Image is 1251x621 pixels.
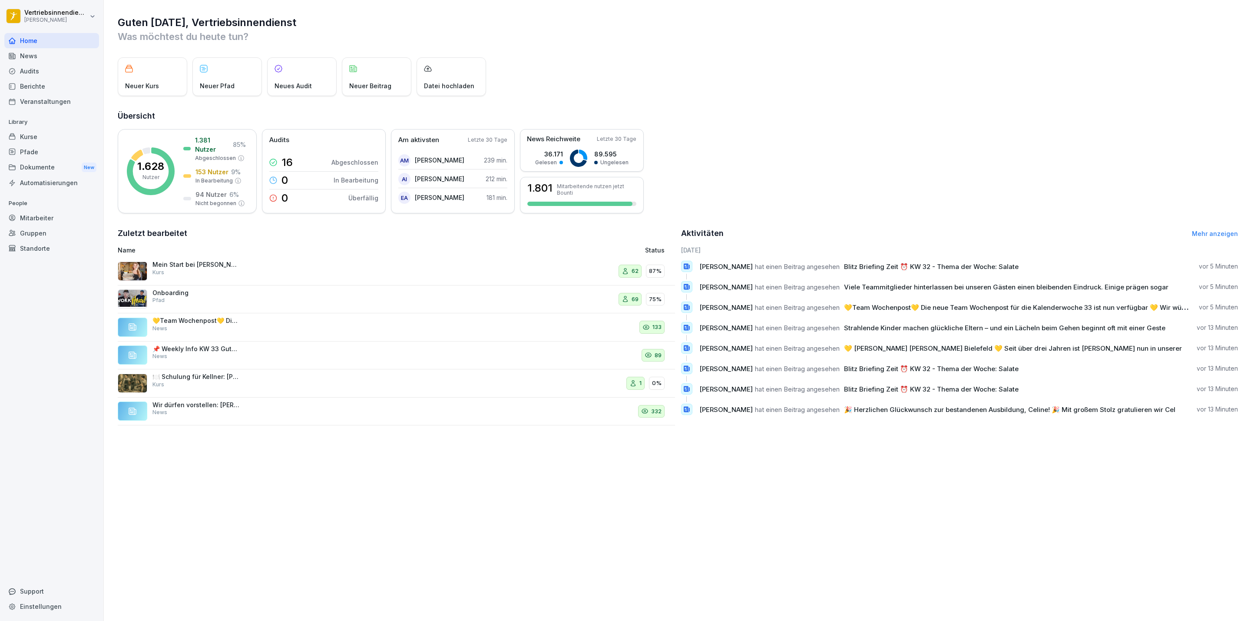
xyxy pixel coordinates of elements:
p: Überfällig [348,193,378,203]
h3: 1.801 [527,183,553,193]
a: DokumenteNew [4,159,99,176]
p: vor 13 Minuten [1197,405,1238,414]
img: xsq6pif1bkyf9agazq77nwco.png [118,289,147,309]
div: Gruppen [4,226,99,241]
a: Automatisierungen [4,175,99,190]
span: 💛 [PERSON_NAME] [PERSON_NAME] Bielefeld 💛 Seit über drei Jahren ist [PERSON_NAME] nun in unserer [844,344,1182,352]
p: 0 [281,193,288,203]
p: In Bearbeitung [195,177,233,185]
a: Audits [4,63,99,79]
img: aaay8cu0h1hwaqqp9269xjan.png [118,262,147,281]
span: 🎉 Herzlichen Glückwunsch zur bestandenen Ausbildung, Celine! 🎉 Mit großem Stolz gratulieren wir Cel [844,405,1175,414]
p: 181 min. [486,193,507,202]
a: Mein Start bei [PERSON_NAME] - PersonalfragebogenKurs6287% [118,257,675,286]
p: 75% [649,295,662,304]
p: [PERSON_NAME] [415,174,464,183]
p: Letzte 30 Tage [468,136,507,144]
p: 0 [281,175,288,186]
p: 📌 Weekly Info KW 33 Guten [DATE] Zusammen 💛 wir wünschen Euch einen guten Start in die neue Woche... [152,345,239,353]
a: Berichte [4,79,99,94]
a: Einstellungen [4,599,99,614]
p: Kurs [152,269,164,276]
p: 239 min. [484,156,507,165]
span: [PERSON_NAME] [699,405,753,414]
p: 62 [632,267,639,276]
p: vor 13 Minuten [1197,364,1238,373]
a: Pfade [4,144,99,159]
span: hat einen Beitrag angesehen [755,303,840,312]
p: Wir dürfen vorstellen: [PERSON_NAME], unseren Junior Area Manager im Süden 😊. Mit [PERSON_NAME], ... [152,401,239,409]
p: 133 [652,323,662,332]
a: Kurse [4,129,99,144]
p: News [152,408,167,416]
div: Support [4,584,99,599]
span: hat einen Beitrag angesehen [755,365,840,373]
span: hat einen Beitrag angesehen [755,324,840,332]
p: Neuer Kurs [125,81,159,90]
span: hat einen Beitrag angesehen [755,283,840,291]
p: 85 % [233,140,246,149]
p: 🍽️ Schulung für Kellner: [PERSON_NAME] [152,373,239,381]
h2: Übersicht [118,110,1238,122]
span: [PERSON_NAME] [699,262,753,271]
span: Blitz Briefing Zeit ⏰ KW 32 - Thema der Woche: Salate [844,385,1019,393]
p: 1 [639,379,642,388]
a: Mitarbeiter [4,210,99,226]
p: vor 5 Minuten [1199,282,1238,291]
span: hat einen Beitrag angesehen [755,385,840,393]
p: Neuer Pfad [200,81,235,90]
p: 87% [649,267,662,276]
p: 9 % [231,167,241,176]
a: OnboardingPfad6975% [118,286,675,314]
p: [PERSON_NAME] [415,193,464,202]
p: 153 Nutzer [195,167,228,176]
span: [PERSON_NAME] [699,324,753,332]
p: 6 % [229,190,239,199]
p: Datei hochladen [424,81,474,90]
p: Gelesen [535,159,557,166]
p: vor 13 Minuten [1197,323,1238,332]
p: 212 min. [486,174,507,183]
a: 🍽️ Schulung für Kellner: [PERSON_NAME]Kurs10% [118,369,675,398]
p: 💛Team Wochenpost💛 Die neue Team Wochenpost für die Kalenderwoche 33 ist nun verfügbar 💛 Wir wünsc... [152,317,239,325]
span: 💛Team Wochenpost💛 Die neue Team Wochenpost für die Kalenderwoche 33 ist nun verfügbar 💛 Wir wünsche [844,303,1201,312]
p: Name [118,246,475,255]
p: Library [4,115,99,129]
img: c6pxyn0tmrqwj4a1jbcqb86l.png [118,374,147,393]
h6: [DATE] [681,246,1238,255]
p: Abgeschlossen [331,158,378,167]
a: 💛Team Wochenpost💛 Die neue Team Wochenpost für die Kalenderwoche 33 ist nun verfügbar 💛 Wir wünsc... [118,313,675,342]
a: Mehr anzeigen [1192,230,1238,237]
p: People [4,196,99,210]
a: 📌 Weekly Info KW 33 Guten [DATE] Zusammen 💛 wir wünschen Euch einen guten Start in die neue Woche... [118,342,675,370]
div: EA [398,192,410,204]
p: Vertriebsinnendienst [24,9,88,17]
p: News Reichweite [527,134,580,144]
div: AM [398,154,410,166]
p: Neuer Beitrag [349,81,391,90]
p: [PERSON_NAME] [24,17,88,23]
span: hat einen Beitrag angesehen [755,405,840,414]
p: Mitarbeitende nutzen jetzt Bounti [557,183,636,196]
p: 0% [652,379,662,388]
a: Standorte [4,241,99,256]
div: New [82,163,96,173]
p: 94 Nutzer [195,190,227,199]
p: [PERSON_NAME] [415,156,464,165]
p: Kurs [152,381,164,389]
span: [PERSON_NAME] [699,344,753,352]
p: News [152,352,167,360]
p: 89.595 [594,149,629,159]
p: vor 13 Minuten [1197,344,1238,352]
p: 36.171 [535,149,563,159]
h2: Aktivitäten [681,227,724,239]
span: Viele Teammitglieder hinterlassen bei unseren Gästen einen bleibenden Eindruck. Einige prägen sogar [844,283,1168,291]
p: Letzte 30 Tage [597,135,636,143]
p: In Bearbeitung [334,176,378,185]
p: Nutzer [142,173,159,181]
